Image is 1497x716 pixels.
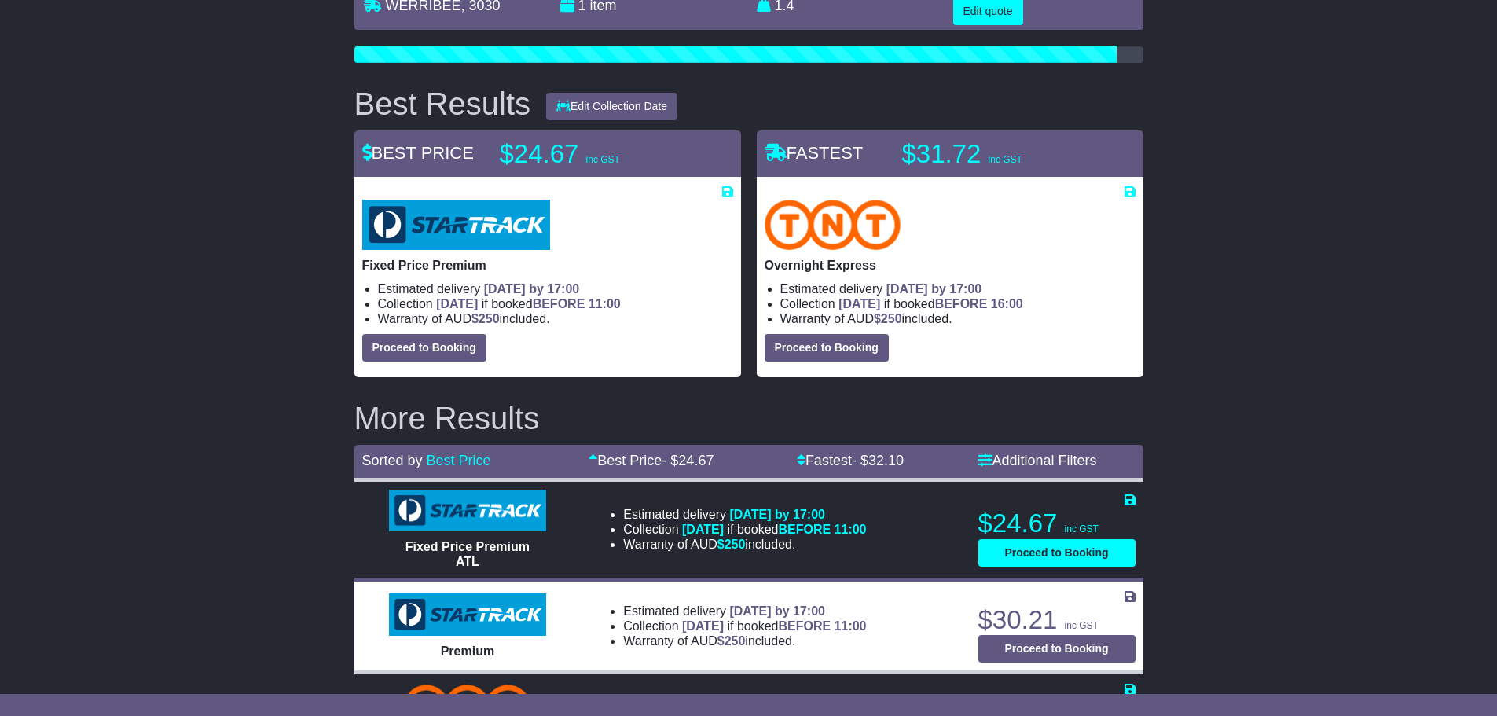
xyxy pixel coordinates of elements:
[623,633,866,648] li: Warranty of AUD included.
[978,508,1136,539] p: $24.67
[589,453,714,468] a: Best Price- $24.67
[725,538,746,551] span: 250
[717,634,746,648] span: $
[797,453,904,468] a: Fastest- $32.10
[484,282,580,296] span: [DATE] by 17:00
[881,312,902,325] span: 250
[717,538,746,551] span: $
[623,507,866,522] li: Estimated delivery
[978,539,1136,567] button: Proceed to Booking
[978,604,1136,636] p: $30.21
[780,281,1136,296] li: Estimated delivery
[835,523,867,536] span: 11:00
[405,540,530,568] span: Fixed Price Premium ATL
[586,154,620,165] span: inc GST
[389,593,546,636] img: StarTrack: Premium
[902,138,1099,170] p: $31.72
[354,401,1143,435] h2: More Results
[765,258,1136,273] p: Overnight Express
[682,619,724,633] span: [DATE]
[378,296,733,311] li: Collection
[623,619,866,633] li: Collection
[500,138,696,170] p: $24.67
[778,619,831,633] span: BEFORE
[765,143,864,163] span: FASTEST
[362,453,423,468] span: Sorted by
[852,453,904,468] span: - $
[362,258,733,273] p: Fixed Price Premium
[978,453,1097,468] a: Additional Filters
[479,312,500,325] span: 250
[362,143,474,163] span: BEST PRICE
[378,311,733,326] li: Warranty of AUD included.
[471,312,500,325] span: $
[886,282,982,296] span: [DATE] by 17:00
[362,200,550,250] img: StarTrack: Fixed Price Premium
[1065,620,1099,631] span: inc GST
[533,297,585,310] span: BEFORE
[362,334,486,362] button: Proceed to Booking
[546,93,677,120] button: Edit Collection Date
[589,297,621,310] span: 11:00
[378,281,733,296] li: Estimated delivery
[991,297,1023,310] span: 16:00
[874,312,902,325] span: $
[838,297,880,310] span: [DATE]
[1065,523,1099,534] span: inc GST
[838,297,1022,310] span: if booked
[436,297,620,310] span: if booked
[682,523,724,536] span: [DATE]
[780,311,1136,326] li: Warranty of AUD included.
[868,453,904,468] span: 32.10
[765,200,901,250] img: TNT Domestic: Overnight Express
[725,634,746,648] span: 250
[347,86,539,121] div: Best Results
[678,453,714,468] span: 24.67
[780,296,1136,311] li: Collection
[765,334,889,362] button: Proceed to Booking
[436,297,478,310] span: [DATE]
[778,523,831,536] span: BEFORE
[623,522,866,537] li: Collection
[682,523,866,536] span: if booked
[427,453,491,468] a: Best Price
[441,644,494,658] span: Premium
[389,490,546,532] img: StarTrack: Fixed Price Premium ATL
[729,508,825,521] span: [DATE] by 17:00
[682,619,866,633] span: if booked
[623,604,866,619] li: Estimated delivery
[935,297,988,310] span: BEFORE
[623,537,866,552] li: Warranty of AUD included.
[662,453,714,468] span: - $
[978,635,1136,663] button: Proceed to Booking
[729,604,825,618] span: [DATE] by 17:00
[989,154,1022,165] span: inc GST
[835,619,867,633] span: 11:00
